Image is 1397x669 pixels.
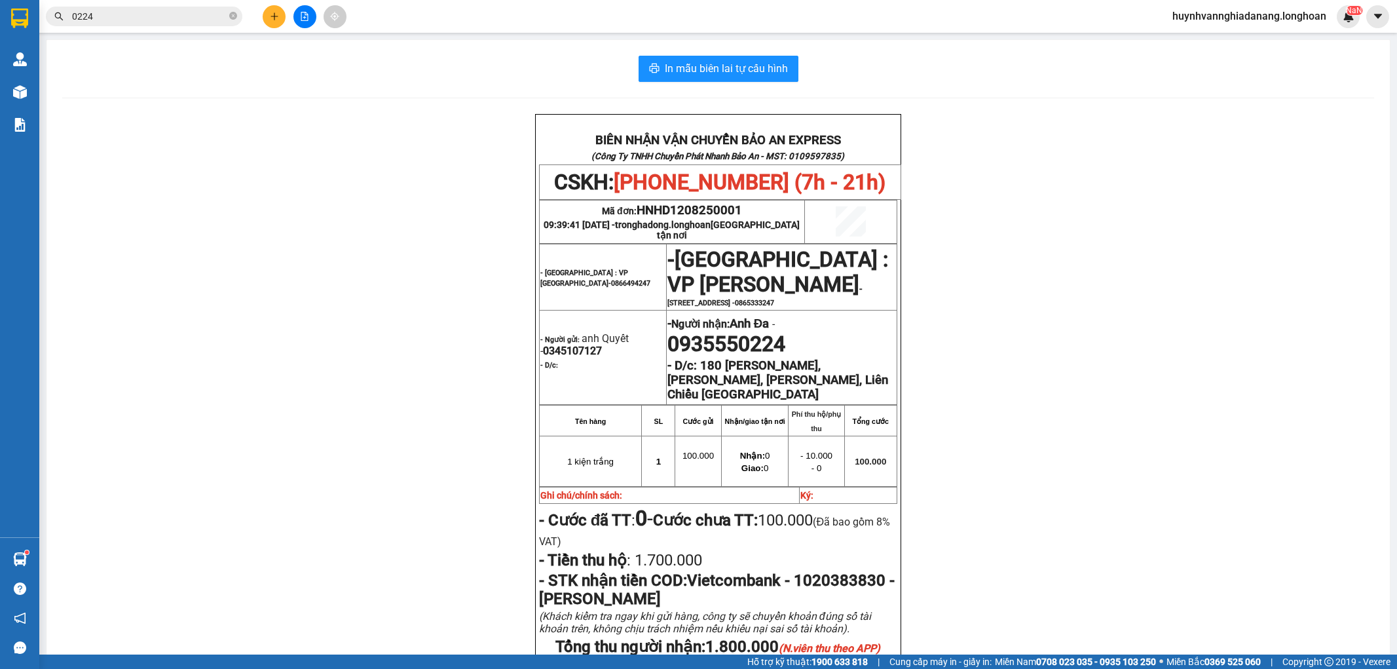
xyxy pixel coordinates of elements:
[293,5,316,28] button: file-add
[1366,5,1389,28] button: caret-down
[554,170,885,195] span: CSKH:
[769,318,775,330] span: -
[330,12,339,21] span: aim
[611,279,650,288] span: 0866494247
[539,511,632,529] strong: - Cước đã TT
[13,118,27,132] img: solution-icon
[540,335,580,344] strong: - Người gửi:
[730,316,769,331] span: Anh Đa
[540,490,622,501] strong: Ghi chú/chính sách:
[639,56,798,82] button: printerIn mẫu biên lai tự cấu hình
[575,417,606,425] strong: Tên hàng
[539,571,895,608] span: - STK nhận tiền COD:
[741,463,764,473] strong: Giao:
[725,417,785,425] strong: Nhận/giao tận nơi
[1166,655,1261,669] span: Miền Bắc
[800,490,813,501] strong: Ký:
[665,60,788,77] span: In mẫu biên lai tự cấu hình
[591,151,844,161] strong: (Công Ty TNHH Chuyển Phát Nhanh Bảo An - MST: 0109597835)
[653,511,758,529] strong: Cước chưa TT:
[539,571,895,608] span: Vietcombank - 1020383830 - [PERSON_NAME]
[800,451,832,461] span: - 10.000
[14,583,26,595] span: question-circle
[1346,6,1362,15] sup: NaN
[14,612,26,624] span: notification
[25,550,29,554] sup: 1
[229,10,237,23] span: close-circle
[263,5,286,28] button: plus
[654,417,663,425] strong: SL
[539,551,627,569] strong: - Tiền thu hộ
[705,638,880,656] span: 1.800.000
[539,511,654,529] span: :
[555,638,880,656] span: Tổng thu người nhận:
[1162,8,1337,24] span: huynhvannghiadanang.longhoan
[543,345,602,357] span: 0345107127
[540,269,650,288] span: - [GEOGRAPHIC_DATA] : VP [GEOGRAPHIC_DATA]-
[602,206,742,216] span: Mã đơn:
[667,316,769,331] strong: -
[544,220,800,240] span: 09:39:41 [DATE] -
[229,12,237,20] span: close-circle
[1036,657,1156,667] strong: 0708 023 035 - 0935 103 250
[13,85,27,99] img: warehouse-icon
[539,551,702,569] span: :
[667,358,697,373] strong: - D/c:
[324,5,346,28] button: aim
[667,299,774,307] span: [STREET_ADDRESS] -
[1324,657,1333,666] span: copyright
[72,9,227,24] input: Tìm tên, số ĐT hoặc mã đơn
[667,247,675,272] span: -
[615,220,800,240] span: tronghadong.longhoan
[1204,657,1261,667] strong: 0369 525 060
[853,417,889,425] strong: Tổng cước
[1271,655,1273,669] span: |
[637,203,742,218] span: HNHD1208250001
[855,457,886,467] span: 100.000
[1159,659,1163,664] span: ⚪️
[747,655,868,669] span: Hỗ trợ kỹ thuật:
[540,361,558,370] strong: - D/c:
[682,451,714,461] span: 100.000
[740,451,770,461] span: 0
[270,12,279,21] span: plus
[667,259,888,307] span: -
[635,506,647,531] strong: 0
[667,332,785,356] span: 0935550224
[995,655,1156,669] span: Miền Nam
[811,657,868,667] strong: 1900 633 818
[878,655,880,669] span: |
[682,417,713,425] strong: Cước gửi
[671,318,769,330] span: Người nhận:
[540,332,629,357] span: anh Quyết -
[595,133,841,147] strong: BIÊN NHẬN VẬN CHUYỂN BẢO AN EXPRESS
[889,655,992,669] span: Cung cấp máy in - giấy in:
[13,552,27,566] img: warehouse-icon
[657,220,800,240] span: [GEOGRAPHIC_DATA] tận nơi
[667,247,888,297] span: [GEOGRAPHIC_DATA] : VP [PERSON_NAME]
[649,63,660,75] span: printer
[1343,10,1354,22] img: icon-new-feature
[656,457,661,467] span: 1
[54,12,64,21] span: search
[1372,10,1384,22] span: caret-down
[614,170,885,195] span: [PHONE_NUMBER] (7h - 21h)
[740,451,765,461] strong: Nhận:
[779,642,880,655] em: (N.viên thu theo APP)
[635,506,653,531] span: -
[11,9,28,28] img: logo-vxr
[735,299,774,307] span: 0865333247
[14,641,26,654] span: message
[13,52,27,66] img: warehouse-icon
[300,12,309,21] span: file-add
[539,610,871,635] span: (Khách kiểm tra ngay khi gửi hàng, công ty sẽ chuyển khoản đúng số tài khoản trên, không chịu trá...
[667,358,888,402] strong: 180 [PERSON_NAME], [PERSON_NAME], [PERSON_NAME], Liên Chiểu [GEOGRAPHIC_DATA]
[741,463,768,473] span: 0
[792,410,842,432] strong: Phí thu hộ/phụ thu
[811,463,822,473] span: - 0
[631,551,702,569] span: 1.700.000
[567,457,614,467] span: 1 kiện trắng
